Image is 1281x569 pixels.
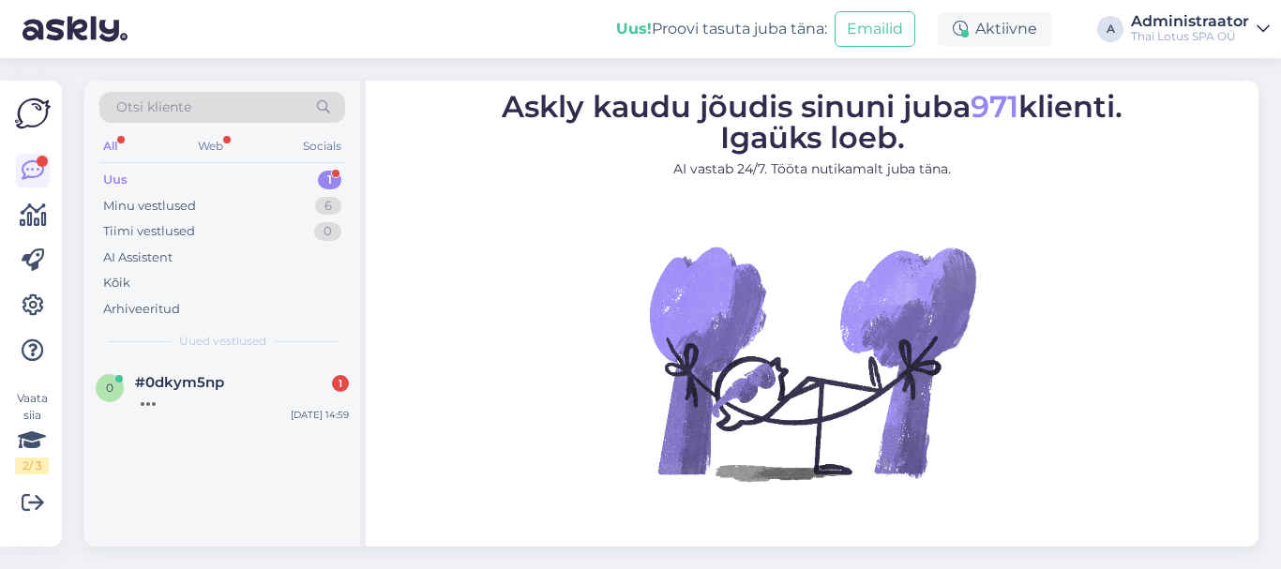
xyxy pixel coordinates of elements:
[835,11,915,47] button: Emailid
[291,408,349,422] div: [DATE] 14:59
[318,171,341,189] div: 1
[106,381,113,395] span: 0
[103,222,195,241] div: Tiimi vestlused
[643,194,981,532] img: No Chat active
[971,88,1018,125] span: 971
[315,197,341,216] div: 6
[103,171,128,189] div: Uus
[1097,16,1123,42] div: A
[194,134,227,158] div: Web
[15,390,49,474] div: Vaata siia
[616,20,652,37] b: Uus!
[116,97,191,117] span: Otsi kliente
[502,159,1123,179] p: AI vastab 24/7. Tööta nutikamalt juba täna.
[332,375,349,392] div: 1
[299,134,345,158] div: Socials
[103,248,173,267] div: AI Assistent
[1131,14,1249,29] div: Administraator
[938,12,1052,46] div: Aktiivne
[103,274,130,292] div: Kõik
[135,374,224,391] span: #0dkym5np
[179,333,266,350] span: Uued vestlused
[103,300,180,319] div: Arhiveeritud
[502,88,1123,156] span: Askly kaudu jõudis sinuni juba klienti. Igaüks loeb.
[1131,14,1270,44] a: AdministraatorThai Lotus SPA OÜ
[314,222,341,241] div: 0
[616,18,827,40] div: Proovi tasuta juba täna:
[103,197,196,216] div: Minu vestlused
[15,457,49,474] div: 2 / 3
[99,134,121,158] div: All
[1131,29,1249,44] div: Thai Lotus SPA OÜ
[15,96,51,131] img: Askly Logo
